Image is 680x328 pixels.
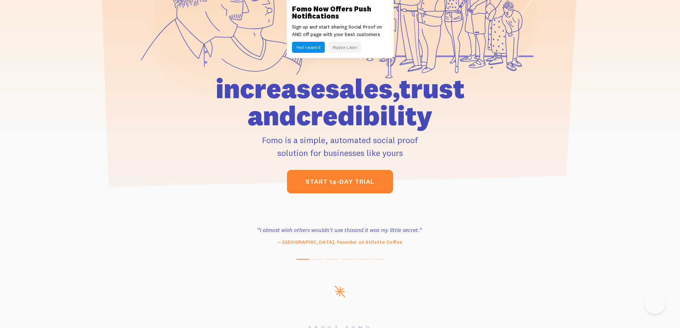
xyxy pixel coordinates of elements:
[175,75,505,129] h1: increase sales, trust and credibility
[175,133,505,159] p: Fomo is a simple, automated social proof solution for businesses like yours
[242,238,437,246] p: — [GEOGRAPHIC_DATA], founder at Stiletto Coffee
[292,5,388,20] h3: Fomo Now Offers Push Notifications
[292,23,388,38] p: Sign up and start sharing Social Proof on AND off page with your best customers
[292,42,325,53] button: Yes! I want it
[287,170,393,193] a: start 14-day trial
[328,42,361,53] button: Maybe Later
[242,226,437,234] h3: “I almost wish others wouldn't use this and it was my little secret.”
[644,292,666,314] iframe: Help Scout Beacon - Open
